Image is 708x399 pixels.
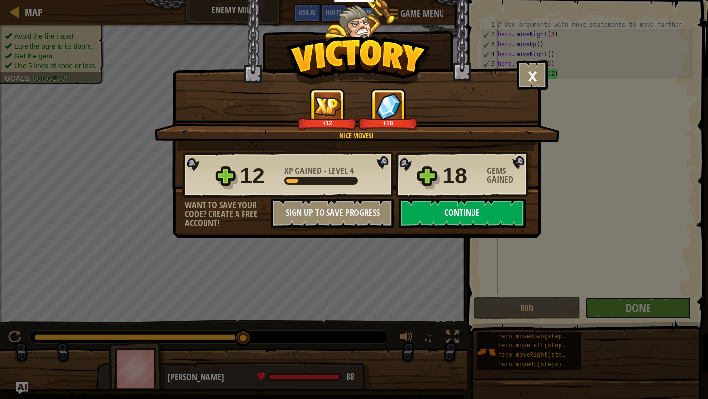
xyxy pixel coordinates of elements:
[284,165,324,177] span: XP Gained
[487,167,531,184] div: Gems Gained
[314,97,341,116] img: XP Gained
[299,119,355,127] div: +12
[185,201,271,228] div: Want to save your code? Create a free account!
[271,199,394,228] button: Sign Up to Save Progress
[240,160,278,192] div: 12
[284,167,354,175] div: -
[286,36,431,85] img: Victory
[326,165,350,177] span: Level
[442,160,481,192] div: 18
[360,119,416,127] div: +18
[376,93,401,120] img: Gems Gained
[517,60,548,90] button: ×
[350,165,354,177] span: 4
[399,199,526,228] button: Continue
[201,131,511,141] div: Nice moves!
